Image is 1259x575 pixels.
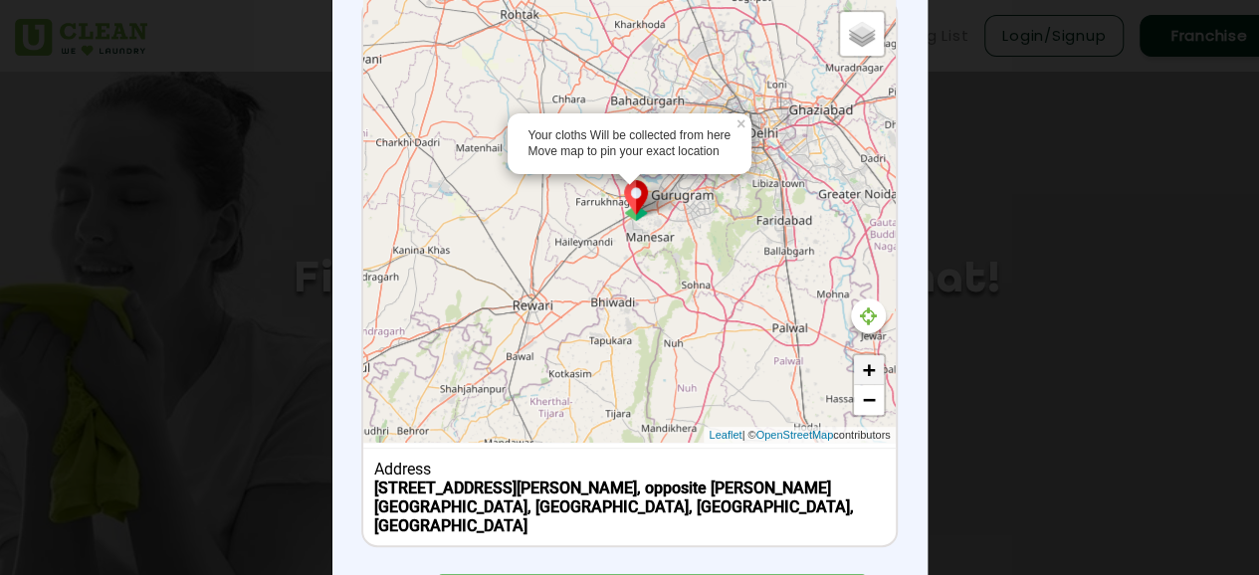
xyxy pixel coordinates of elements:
a: × [734,113,751,127]
div: Address [374,460,885,479]
a: Zoom out [854,385,884,415]
a: Leaflet [709,427,741,444]
a: Layers [840,12,884,56]
a: OpenStreetMap [755,427,833,444]
div: | © contributors [704,427,895,444]
div: Your cloths Will be collected from here Move map to pin your exact location [527,127,732,161]
b: [STREET_ADDRESS][PERSON_NAME], opposite [PERSON_NAME][GEOGRAPHIC_DATA], [GEOGRAPHIC_DATA], [GEOGR... [374,479,854,535]
a: Zoom in [854,355,884,385]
